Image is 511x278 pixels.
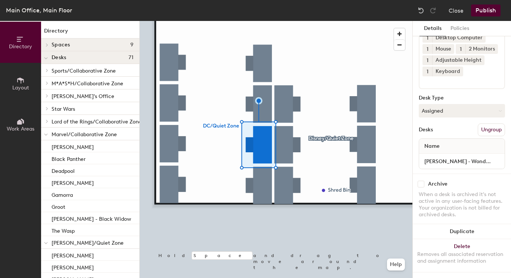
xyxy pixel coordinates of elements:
[52,190,73,198] p: Gamorra
[52,166,75,174] p: Deadpool
[446,21,474,36] button: Policies
[471,4,501,16] button: Publish
[456,44,465,54] button: 1
[52,55,66,61] span: Desks
[52,42,70,48] span: Spaces
[52,142,94,150] p: [PERSON_NAME]
[6,6,72,15] div: Main Office, Main Floor
[449,4,464,16] button: Close
[417,7,425,14] img: Undo
[432,44,454,54] div: Mouse
[52,214,131,222] p: [PERSON_NAME] - Black Widow
[422,44,432,54] button: 1
[419,127,433,133] div: Desks
[52,202,65,210] p: Groot
[128,55,133,61] span: 71
[427,45,428,53] span: 1
[52,80,123,87] span: M*A*S*H/Collaborative Zone
[419,95,505,101] div: Desk Type
[52,178,94,186] p: [PERSON_NAME]
[432,33,486,43] div: Desktop Computer
[413,239,511,272] button: DeleteRemoves all associated reservation and assignment information
[419,191,505,218] div: When a desk is archived it's not active in any user-facing features. Your organization is not bil...
[422,67,432,76] button: 1
[427,68,428,76] span: 1
[460,45,462,53] span: 1
[422,55,432,65] button: 1
[427,34,428,42] span: 1
[52,93,114,100] span: [PERSON_NAME]'s Office
[417,251,507,265] div: Removes all associated reservation and assignment information
[419,104,505,117] button: Assigned
[41,27,139,39] h1: Directory
[52,226,75,234] p: The Wasp
[432,67,463,76] div: Keyboard
[478,123,505,136] button: Ungroup
[427,56,428,64] span: 1
[52,119,142,125] span: Lord of the Rings/Collaborative Zone
[429,7,437,14] img: Redo
[9,43,32,50] span: Directory
[52,131,117,138] span: Marvel/Collaborative Zone
[12,85,29,91] span: Layout
[421,140,443,153] span: Name
[130,42,133,48] span: 9
[419,21,446,36] button: Details
[52,250,94,259] p: [PERSON_NAME]
[422,33,432,43] button: 1
[52,106,75,112] span: Star Wars
[465,44,498,54] div: 2 Monitors
[428,181,447,187] div: Archive
[52,240,124,246] span: [PERSON_NAME]/Quiet Zone
[432,55,484,65] div: Adjustable Height
[421,156,503,167] input: Unnamed desk
[7,126,34,132] span: Work Areas
[52,154,86,162] p: Black Panther
[413,224,511,239] button: Duplicate
[52,262,94,271] p: [PERSON_NAME]
[52,68,116,74] span: Sports/Collaborative Zone
[387,259,405,271] button: Help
